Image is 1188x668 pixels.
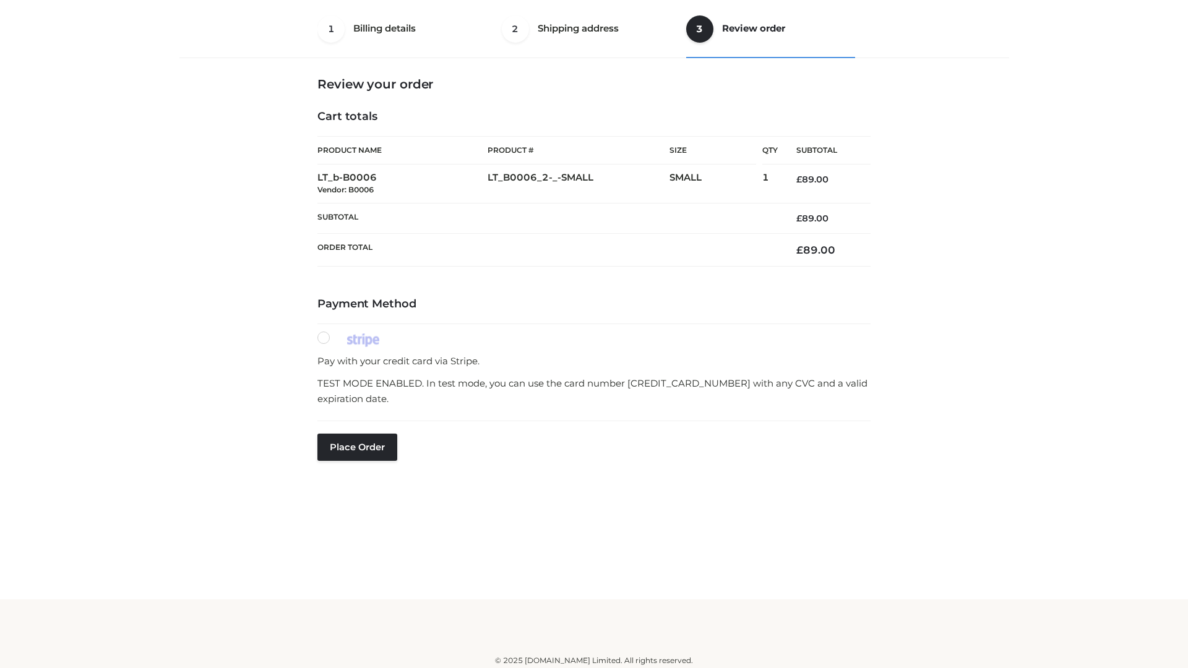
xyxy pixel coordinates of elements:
[317,165,488,203] td: LT_b-B0006
[669,137,756,165] th: Size
[796,244,835,256] bdi: 89.00
[778,137,871,165] th: Subtotal
[317,234,778,267] th: Order Total
[317,203,778,233] th: Subtotal
[796,174,829,185] bdi: 89.00
[317,136,488,165] th: Product Name
[317,185,374,194] small: Vendor: B0006
[762,165,778,203] td: 1
[488,165,669,203] td: LT_B0006_2-_-SMALL
[796,174,802,185] span: £
[762,136,778,165] th: Qty
[317,298,871,311] h4: Payment Method
[796,244,803,256] span: £
[184,654,1004,667] div: © 2025 [DOMAIN_NAME] Limited. All rights reserved.
[317,353,871,369] p: Pay with your credit card via Stripe.
[317,77,871,92] h3: Review your order
[317,375,871,407] p: TEST MODE ENABLED. In test mode, you can use the card number [CREDIT_CARD_NUMBER] with any CVC an...
[317,434,397,461] button: Place order
[669,165,762,203] td: SMALL
[488,136,669,165] th: Product #
[796,213,802,224] span: £
[796,213,829,224] bdi: 89.00
[317,110,871,124] h4: Cart totals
